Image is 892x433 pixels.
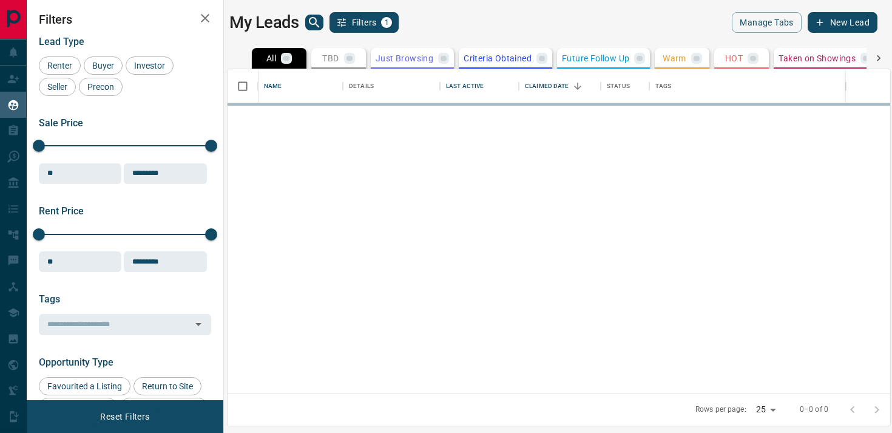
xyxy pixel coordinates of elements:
p: Future Follow Up [562,54,629,63]
p: Taken on Showings [779,54,856,63]
div: Tags [655,69,672,103]
p: 0–0 of 0 [800,404,828,415]
div: Renter [39,56,81,75]
span: Seller [43,82,72,92]
button: New Lead [808,12,877,33]
span: Tags [39,293,60,305]
span: Favourited a Listing [43,381,126,391]
div: Last Active [440,69,519,103]
div: Return to Site [133,377,201,395]
button: Open [190,316,207,333]
h2: Filters [39,12,211,27]
button: Filters1 [329,12,399,33]
span: Investor [130,61,169,70]
button: Reset Filters [92,406,157,427]
div: Status [601,69,649,103]
div: Claimed Date [525,69,569,103]
div: Favourited a Listing [39,377,130,395]
h1: My Leads [229,13,299,32]
div: Name [264,69,282,103]
button: search button [305,15,323,30]
p: Rows per page: [695,404,746,415]
div: Last Active [446,69,484,103]
p: Warm [663,54,686,63]
div: Claimed Date [519,69,601,103]
span: Renter [43,61,76,70]
span: Sale Price [39,117,83,129]
span: Rent Price [39,205,84,217]
div: Details [349,69,374,103]
p: HOT [725,54,743,63]
p: Just Browsing [376,54,433,63]
span: Opportunity Type [39,356,113,368]
button: Manage Tabs [732,12,801,33]
p: TBD [322,54,339,63]
p: Criteria Obtained [464,54,532,63]
button: Sort [569,78,586,95]
div: Buyer [84,56,123,75]
div: Tags [649,69,846,103]
div: Status [607,69,630,103]
span: Buyer [88,61,118,70]
div: Seller [39,78,76,96]
span: Return to Site [138,381,197,391]
span: Lead Type [39,36,84,47]
p: All [266,54,276,63]
div: 25 [751,401,780,418]
span: Precon [83,82,118,92]
div: Investor [126,56,174,75]
div: Precon [79,78,123,96]
div: Details [343,69,440,103]
div: Name [258,69,343,103]
span: 1 [382,18,391,27]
